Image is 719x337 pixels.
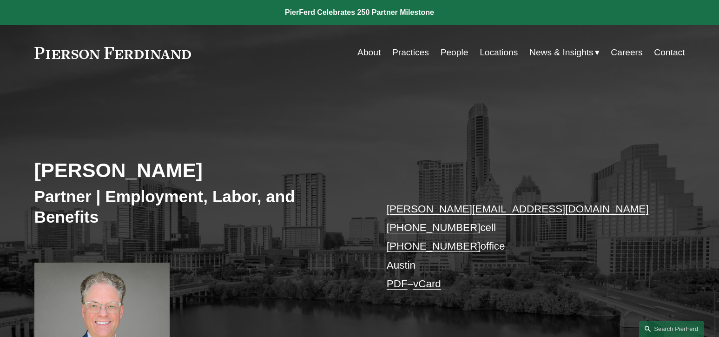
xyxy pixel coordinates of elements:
a: About [357,44,381,61]
a: Contact [654,44,685,61]
a: [PERSON_NAME][EMAIL_ADDRESS][DOMAIN_NAME] [387,203,649,215]
a: People [441,44,468,61]
a: Practices [392,44,429,61]
p: cell office Austin – [387,200,658,294]
a: [PHONE_NUMBER] [387,240,481,252]
a: Careers [611,44,642,61]
a: vCard [413,278,441,290]
a: PDF [387,278,408,290]
a: Search this site [639,321,704,337]
a: Locations [480,44,518,61]
h2: [PERSON_NAME] [34,158,360,182]
a: [PHONE_NUMBER] [387,222,481,233]
a: folder dropdown [529,44,600,61]
span: News & Insights [529,45,594,61]
h3: Partner | Employment, Labor, and Benefits [34,186,360,227]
